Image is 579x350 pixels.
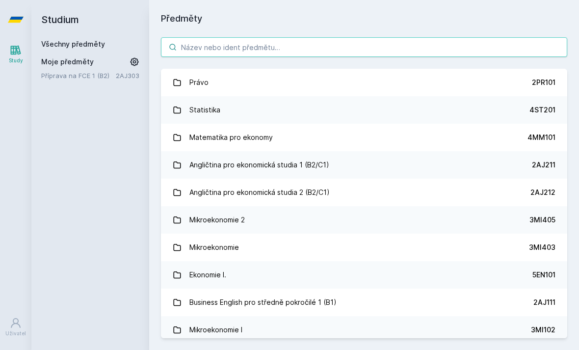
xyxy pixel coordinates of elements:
[161,96,567,124] a: Statistika 4ST201
[161,289,567,316] a: Business English pro středně pokročilé 1 (B1) 2AJ111
[161,316,567,344] a: Mikroekonomie I 3MI102
[189,155,329,175] div: Angličtina pro ekonomická studia 1 (B2/C1)
[5,330,26,337] div: Uživatel
[189,128,273,147] div: Matematika pro ekonomy
[529,242,555,252] div: 3MI403
[189,73,209,92] div: Právo
[532,270,555,280] div: 5EN101
[161,69,567,96] a: Právo 2PR101
[189,293,337,312] div: Business English pro středně pokročilé 1 (B1)
[161,206,567,234] a: Mikroekonomie 2 3MI405
[527,133,555,142] div: 4MM101
[161,37,567,57] input: Název nebo ident předmětu…
[161,179,567,206] a: Angličtina pro ekonomická studia 2 (B2/C1) 2AJ212
[529,105,555,115] div: 4ST201
[529,215,555,225] div: 3MI405
[41,40,105,48] a: Všechny předměty
[189,100,220,120] div: Statistika
[532,78,555,87] div: 2PR101
[161,12,567,26] h1: Předměty
[41,71,116,81] a: Příprava na FCE 1 (B2)
[189,210,245,230] div: Mikroekonomie 2
[2,39,29,69] a: Study
[189,183,330,202] div: Angličtina pro ekonomická studia 2 (B2/C1)
[41,57,94,67] span: Moje předměty
[189,265,226,285] div: Ekonomie I.
[161,151,567,179] a: Angličtina pro ekonomická studia 1 (B2/C1) 2AJ211
[116,72,139,80] a: 2AJ303
[532,160,555,170] div: 2AJ211
[2,312,29,342] a: Uživatel
[533,297,555,307] div: 2AJ111
[531,325,555,335] div: 3MI102
[9,57,23,64] div: Study
[530,188,555,197] div: 2AJ212
[161,261,567,289] a: Ekonomie I. 5EN101
[161,234,567,261] a: Mikroekonomie 3MI403
[189,238,239,257] div: Mikroekonomie
[189,320,242,340] div: Mikroekonomie I
[161,124,567,151] a: Matematika pro ekonomy 4MM101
